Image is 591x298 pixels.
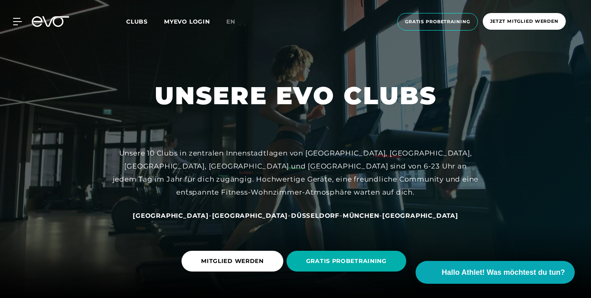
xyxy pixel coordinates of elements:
a: München [343,211,379,219]
a: GRATIS PROBETRAINING [287,245,409,278]
a: MITGLIED WERDEN [182,245,287,278]
button: Hallo Athlet! Was möchtest du tun? [416,261,575,284]
div: Unsere 10 Clubs in zentralen Innenstadtlagen von [GEOGRAPHIC_DATA], [GEOGRAPHIC_DATA], [GEOGRAPHI... [112,147,479,199]
span: GRATIS PROBETRAINING [306,257,387,265]
span: MITGLIED WERDEN [201,257,264,265]
span: Clubs [126,18,148,25]
a: Düsseldorf [291,211,339,219]
span: Jetzt Mitglied werden [490,18,558,25]
a: MYEVO LOGIN [164,18,210,25]
span: Hallo Athlet! Was möchtest du tun? [442,267,565,278]
a: [GEOGRAPHIC_DATA] [133,211,209,219]
span: [GEOGRAPHIC_DATA] [382,212,458,219]
span: en [226,18,235,25]
span: Düsseldorf [291,212,339,219]
div: - - - - [112,209,479,222]
h1: UNSERE EVO CLUBS [155,80,437,112]
a: [GEOGRAPHIC_DATA] [382,211,458,219]
a: Jetzt Mitglied werden [480,13,568,31]
a: Gratis Probetraining [395,13,480,31]
span: [GEOGRAPHIC_DATA] [212,212,288,219]
span: Gratis Probetraining [405,18,470,25]
a: en [226,17,245,26]
a: [GEOGRAPHIC_DATA] [212,211,288,219]
span: [GEOGRAPHIC_DATA] [133,212,209,219]
a: Clubs [126,18,164,25]
span: München [343,212,379,219]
